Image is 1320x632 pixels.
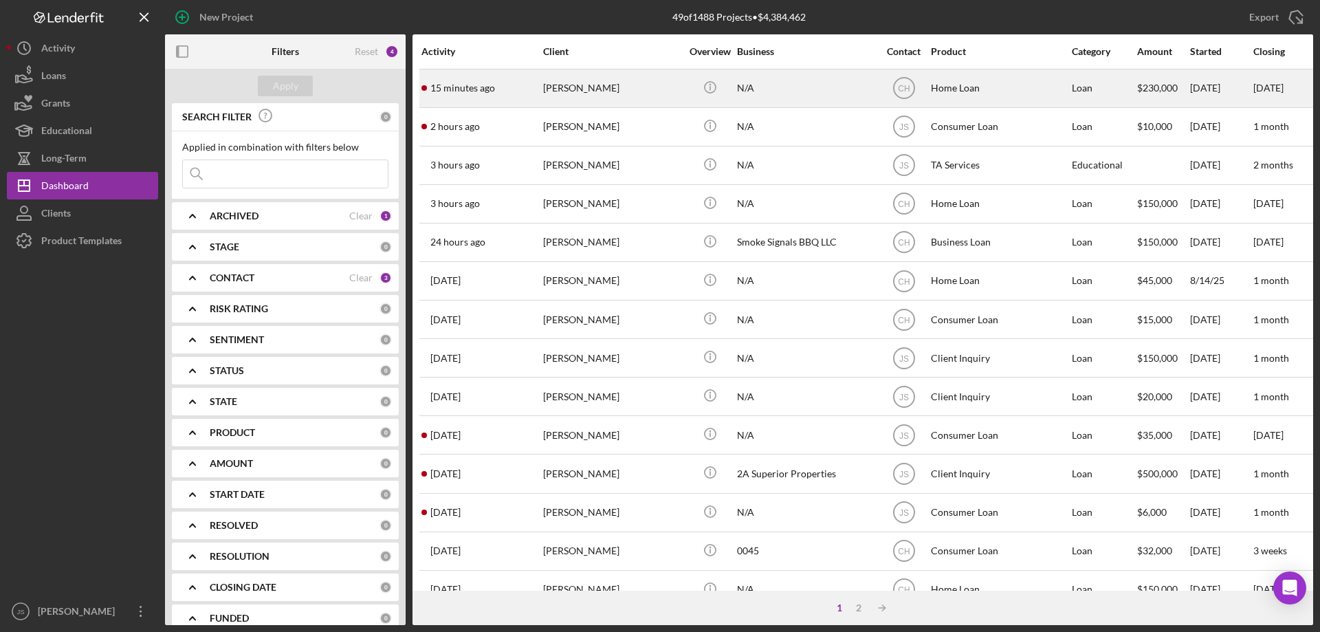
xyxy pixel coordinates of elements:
div: Loan [1072,70,1136,107]
div: Client [543,46,681,57]
div: Consumer Loan [931,301,1068,338]
div: [DATE] [1190,494,1252,531]
div: 0 [379,111,392,123]
div: [DATE] [1190,147,1252,184]
div: [DATE] [1190,417,1252,453]
div: $150,000 [1137,224,1189,261]
time: 2025-08-20 18:19 [430,275,461,286]
div: N/A [737,417,874,453]
text: JS [16,608,24,615]
div: N/A [737,340,874,376]
button: Clients [7,199,158,227]
div: Clear [349,272,373,283]
div: 0 [379,334,392,346]
div: $10,000 [1137,109,1189,145]
div: N/A [737,301,874,338]
button: Product Templates [7,227,158,254]
time: 1 month [1253,391,1289,402]
div: 0 [379,612,392,624]
time: 2 months [1253,159,1293,171]
a: Educational [7,117,158,144]
text: JS [899,508,908,518]
time: 1 month [1253,506,1289,518]
div: [PERSON_NAME] [543,533,681,569]
div: Clients [41,199,71,230]
time: [DATE] [1253,82,1284,94]
div: N/A [737,186,874,222]
div: Business [737,46,874,57]
div: 0 [379,519,392,532]
div: 0 [379,395,392,408]
b: STAGE [210,241,239,252]
div: [PERSON_NAME] [34,598,124,629]
button: Loans [7,62,158,89]
text: JS [899,392,908,402]
div: [PERSON_NAME] [543,378,681,415]
div: 0 [379,550,392,563]
div: N/A [737,70,874,107]
button: Activity [7,34,158,62]
time: 1 month [1253,120,1289,132]
div: 49 of 1488 Projects • $4,384,462 [672,12,806,23]
time: 2025-08-21 18:21 [430,83,495,94]
div: Loan [1072,109,1136,145]
div: 4 [385,45,399,58]
div: 1 [379,210,392,222]
time: [DATE] [1253,429,1284,441]
button: JS[PERSON_NAME] [7,598,158,625]
div: Export [1249,3,1279,31]
div: Applied in combination with filters below [182,142,388,153]
div: Loan [1072,263,1136,299]
div: [PERSON_NAME] [543,571,681,608]
div: 0 [379,426,392,439]
time: 2025-08-20 03:10 [430,353,461,364]
div: [PERSON_NAME] [543,109,681,145]
time: 2025-08-19 19:02 [430,545,461,556]
div: Dashboard [41,172,89,203]
b: PRODUCT [210,427,255,438]
div: Loan [1072,340,1136,376]
div: [DATE] [1190,224,1252,261]
time: 2025-08-20 00:56 [430,391,461,402]
div: Loan [1072,378,1136,415]
div: Home Loan [931,70,1068,107]
div: New Project [199,3,253,31]
time: [DATE] [1253,583,1284,595]
div: Client Inquiry [931,378,1068,415]
div: 0 [379,303,392,315]
button: New Project [165,3,267,31]
div: 0 [379,457,392,470]
div: Loan [1072,301,1136,338]
text: CH [898,276,910,286]
time: 2025-08-20 05:13 [430,314,461,325]
div: Open Intercom Messenger [1273,571,1306,604]
div: Apply [273,76,298,96]
div: Long-Term [41,144,87,175]
div: Clear [349,210,373,221]
div: Consumer Loan [931,494,1068,531]
div: [DATE] [1190,186,1252,222]
div: Loan [1072,417,1136,453]
div: $6,000 [1137,494,1189,531]
time: 2025-08-19 21:54 [430,430,461,441]
div: [PERSON_NAME] [543,263,681,299]
div: Loan [1072,455,1136,492]
div: [PERSON_NAME] [543,455,681,492]
div: Client Inquiry [931,455,1068,492]
div: Loan [1072,533,1136,569]
time: 2025-08-19 19:31 [430,507,461,518]
button: Long-Term [7,144,158,172]
div: $20,000 [1137,378,1189,415]
text: JS [899,431,908,440]
time: 2025-08-21 15:45 [430,160,480,171]
div: N/A [737,378,874,415]
div: [PERSON_NAME] [543,417,681,453]
text: JS [899,353,908,363]
div: 1 [830,602,849,613]
b: STATE [210,396,237,407]
button: Dashboard [7,172,158,199]
a: Grants [7,89,158,117]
